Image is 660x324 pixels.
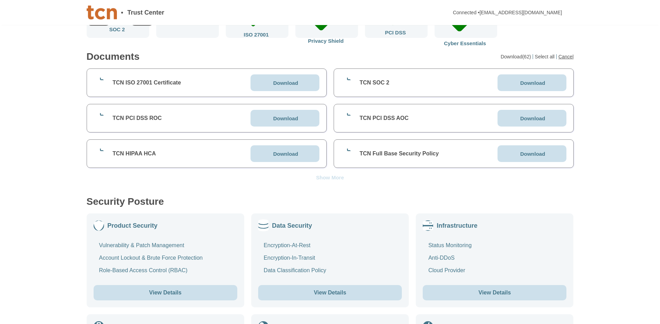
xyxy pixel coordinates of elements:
[558,54,574,59] div: Cancel
[385,4,407,35] div: PCI DSS
[113,79,181,86] div: TCN ISO 27001 Certificate
[437,222,477,229] div: Infrastructure
[264,267,326,274] div: Data Classification Policy
[264,254,315,261] div: Encryption-In-Transit
[99,254,203,261] div: Account Lockout & Brute Force Protection
[273,116,298,121] p: Download
[360,79,389,86] div: TCN SOC 2
[360,150,439,157] div: TCN Full Base Security Policy
[273,80,298,86] p: Download
[428,267,465,274] div: Cloud Provider
[428,254,455,261] div: Anti-DDoS
[113,150,156,157] div: TCN HIPAA HCA
[244,2,270,38] div: ISO 27001
[272,222,312,229] div: Data Security
[99,242,184,249] div: Vulnerability & Patch Management
[87,52,140,62] div: Documents
[99,267,188,274] div: Role-Based Access Control (RBAC)
[273,151,298,156] p: Download
[453,10,562,15] div: Connected • [EMAIL_ADDRESS][DOMAIN_NAME]
[264,242,310,249] div: Encryption-At-Rest
[535,54,557,59] div: Select all
[87,6,117,19] img: Company Banner
[316,175,344,180] div: Show More
[108,222,158,229] div: Product Security
[423,285,566,300] button: View Details
[127,9,164,16] span: Trust Center
[520,116,545,121] p: Download
[179,1,196,26] div: HIPAA
[109,7,126,32] div: SOC 2
[113,115,162,122] div: TCN PCI DSS ROC
[258,285,402,300] button: View Details
[428,242,472,249] div: Status Monitoring
[360,115,409,122] div: TCN PCI DSS AOC
[94,285,237,300] button: View Details
[501,54,533,59] div: Download(62)
[520,80,545,86] p: Download
[121,9,123,16] span: •
[87,197,164,206] div: Security Posture
[520,151,545,156] p: Download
